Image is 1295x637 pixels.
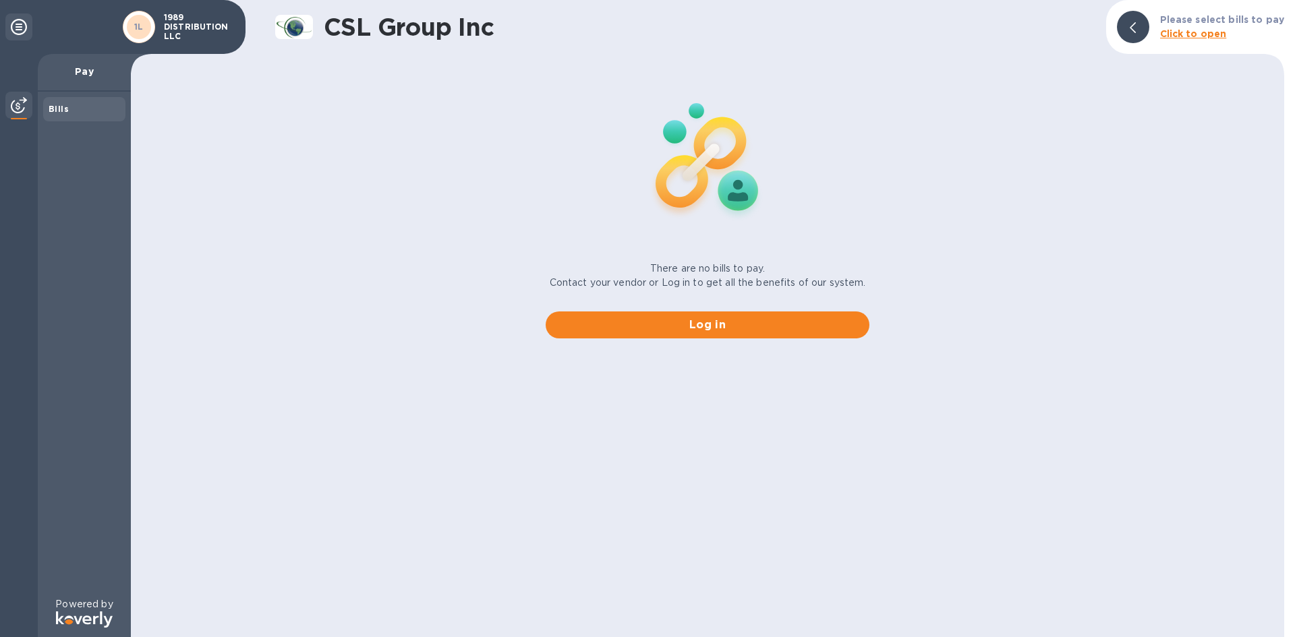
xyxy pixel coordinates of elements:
b: Please select bills to pay [1160,14,1284,25]
p: 1989 DISTRIBUTION LLC [164,13,231,41]
p: Powered by [55,597,113,611]
p: Pay [49,65,120,78]
b: Click to open [1160,28,1227,39]
p: There are no bills to pay. Contact your vendor or Log in to get all the benefits of our system. [550,262,866,290]
b: Bills [49,104,69,114]
button: Log in [546,311,869,338]
span: Log in [556,317,859,333]
h1: CSL Group Inc [324,13,1095,41]
img: Logo [56,611,113,628]
b: 1L [134,22,144,32]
